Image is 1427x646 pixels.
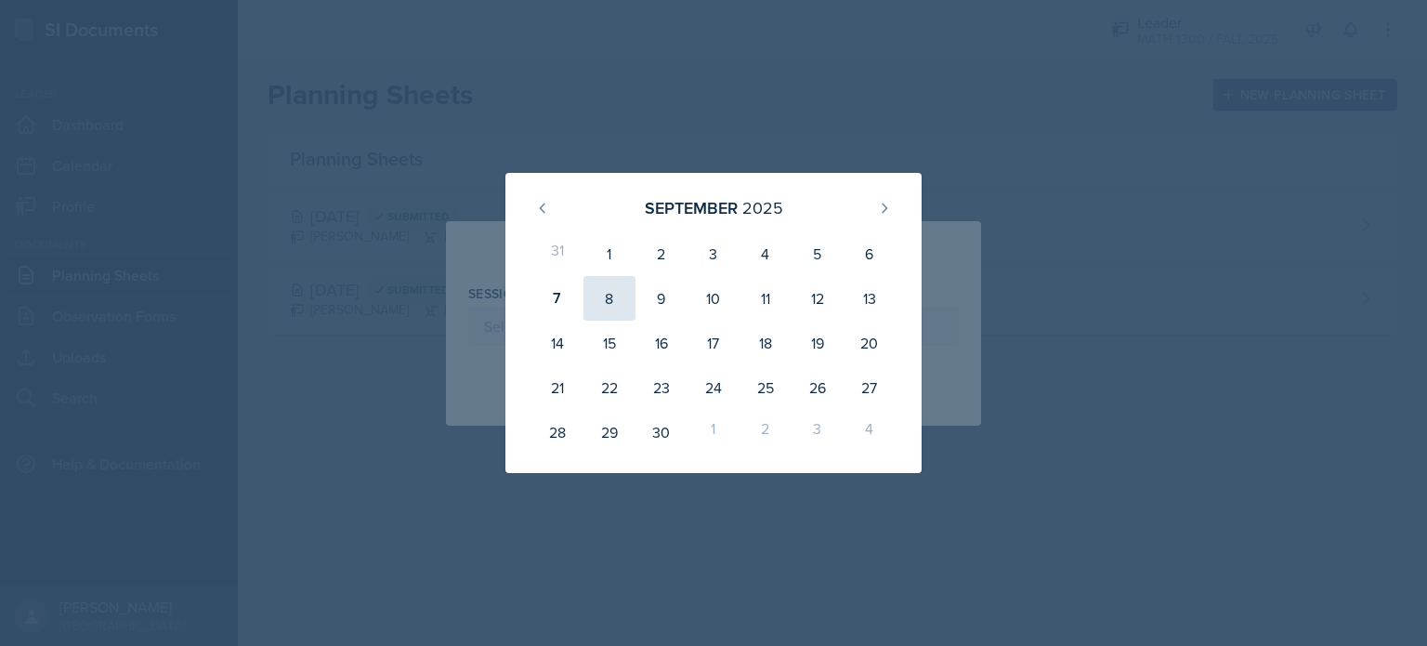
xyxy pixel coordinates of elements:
div: 28 [531,410,583,455]
div: 23 [635,365,687,410]
div: 22 [583,365,635,410]
div: 24 [687,365,740,410]
div: 3 [792,410,844,455]
div: 14 [531,321,583,365]
div: 17 [687,321,740,365]
div: 13 [844,276,896,321]
div: 3 [687,231,740,276]
div: 27 [844,365,896,410]
div: 4 [740,231,792,276]
div: 12 [792,276,844,321]
div: 1 [583,231,635,276]
div: 31 [531,231,583,276]
div: September [645,195,738,220]
div: 15 [583,321,635,365]
div: 25 [740,365,792,410]
div: 26 [792,365,844,410]
div: 2 [635,231,687,276]
div: 16 [635,321,687,365]
div: 11 [740,276,792,321]
div: 20 [844,321,896,365]
div: 19 [792,321,844,365]
div: 5 [792,231,844,276]
div: 1 [687,410,740,455]
div: 6 [844,231,896,276]
div: 21 [531,365,583,410]
div: 9 [635,276,687,321]
div: 8 [583,276,635,321]
div: 18 [740,321,792,365]
div: 2 [740,410,792,455]
div: 7 [531,276,583,321]
div: 29 [583,410,635,455]
div: 4 [844,410,896,455]
div: 30 [635,410,687,455]
div: 10 [687,276,740,321]
div: 2025 [742,195,783,220]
